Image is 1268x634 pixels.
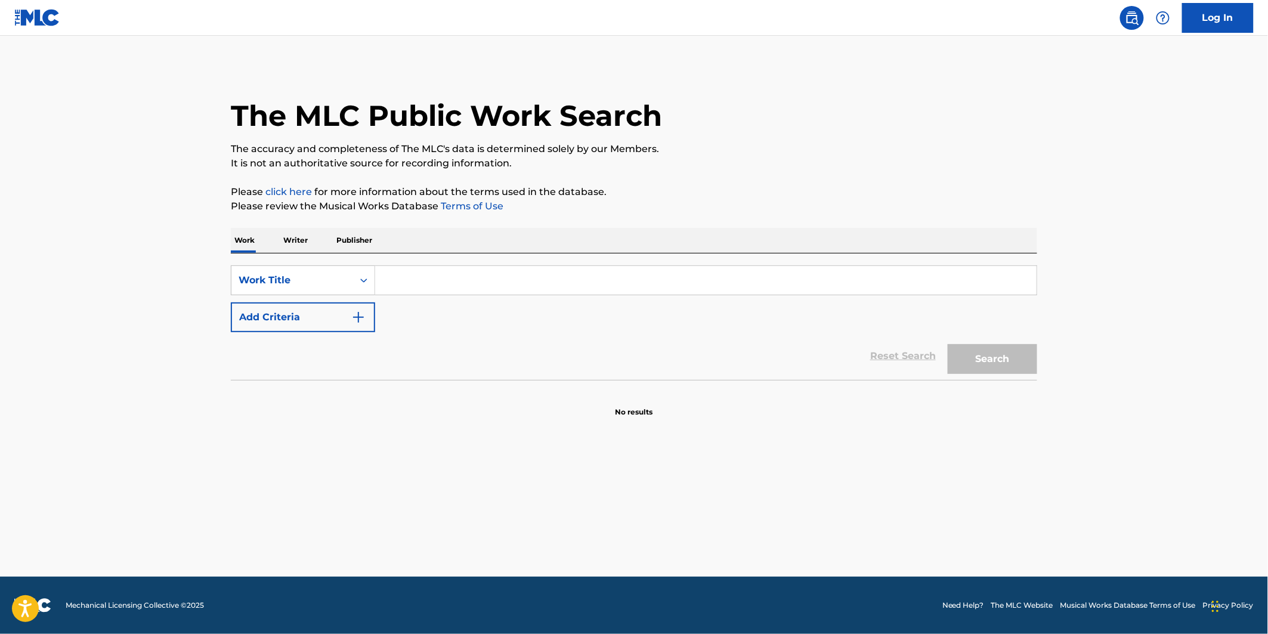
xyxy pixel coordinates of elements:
p: Please review the Musical Works Database [231,199,1037,214]
p: Publisher [333,228,376,253]
a: click here [265,186,312,197]
p: Work [231,228,258,253]
div: Drag [1212,589,1219,624]
p: It is not an authoritative source for recording information. [231,156,1037,171]
form: Search Form [231,265,1037,380]
p: The accuracy and completeness of The MLC's data is determined solely by our Members. [231,142,1037,156]
img: MLC Logo [14,9,60,26]
h1: The MLC Public Work Search [231,98,662,134]
div: Work Title [239,273,346,287]
p: Please for more information about the terms used in the database. [231,185,1037,199]
img: logo [14,598,51,613]
img: search [1125,11,1139,25]
img: 9d2ae6d4665cec9f34b9.svg [351,310,366,324]
a: Musical Works Database Terms of Use [1060,600,1196,611]
span: Mechanical Licensing Collective © 2025 [66,600,204,611]
a: Public Search [1120,6,1144,30]
a: Log In [1182,3,1254,33]
a: The MLC Website [991,600,1053,611]
a: Terms of Use [438,200,503,212]
a: Privacy Policy [1203,600,1254,611]
div: Help [1151,6,1175,30]
img: help [1156,11,1170,25]
button: Add Criteria [231,302,375,332]
iframe: Chat Widget [1208,577,1268,634]
a: Need Help? [942,600,984,611]
p: Writer [280,228,311,253]
p: No results [616,392,653,417]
